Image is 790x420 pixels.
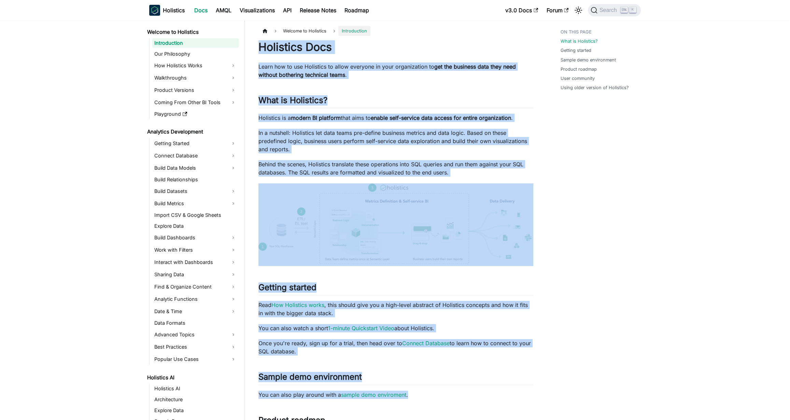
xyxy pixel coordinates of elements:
[561,57,616,63] a: Sample demo environment
[152,49,239,59] a: Our Philosophy
[163,6,185,14] b: Holistics
[402,340,450,347] a: Connect Database
[152,395,239,404] a: Architecture
[152,232,239,243] a: Build Dashboards
[149,5,185,16] a: HolisticsHolistics
[152,138,239,149] a: Getting Started
[152,150,239,161] a: Connect Database
[258,324,533,332] p: You can also watch a short about Holistics.
[152,341,239,352] a: Best Practices
[561,38,598,44] a: What is Holistics?
[340,5,373,16] a: Roadmap
[338,26,370,36] span: Introduction
[328,325,394,332] a: 1-minute Quickstart Video
[542,5,573,16] a: Forum
[280,26,330,36] span: Welcome to Holistics
[561,66,597,72] a: Product roadmap
[258,301,533,317] p: Read , this should give you a high-level abstract of Holistics concepts and how it fits in with t...
[145,27,239,37] a: Welcome to Holistics
[152,318,239,328] a: Data Formats
[258,160,533,177] p: Behind the scenes, Holistics translate these operations into SQL queries and run them against you...
[561,84,629,91] a: Using older version of Holistics?
[152,210,239,220] a: Import CSV & Google Sheets
[588,4,641,16] button: Search (Ctrl+K)
[258,62,533,79] p: Learn how to use Holistics to allow everyone in your organization to .
[152,38,239,48] a: Introduction
[152,97,239,108] a: Coming From Other BI Tools
[279,5,296,16] a: API
[152,60,239,71] a: How Holistics Works
[142,20,245,420] nav: Docs sidebar
[190,5,212,16] a: Docs
[258,372,533,385] h2: Sample demo environment
[152,294,239,305] a: Analytic Functions
[152,354,239,365] a: Popular Use Cases
[152,244,239,255] a: Work with Filters
[573,5,584,16] button: Switch between dark and light mode (currently light mode)
[561,75,595,82] a: User community
[152,384,239,393] a: Holistics AI
[258,282,533,295] h2: Getting started
[258,26,271,36] a: Home page
[152,281,239,292] a: Find & Organize Content
[145,373,239,382] a: Holistics AI
[296,5,340,16] a: Release Notes
[258,40,533,54] h1: Holistics Docs
[152,72,239,83] a: Walkthroughs
[152,221,239,231] a: Explore Data
[145,127,239,137] a: Analytics Development
[561,47,591,54] a: Getting started
[258,183,533,264] img: How Holistics fits in your Data Stack
[212,5,236,16] a: AMQL
[371,114,511,121] strong: enable self-service data access for entire organization
[597,7,621,13] span: Search
[152,406,239,415] a: Explore Data
[152,175,239,184] a: Build Relationships
[152,198,239,209] a: Build Metrics
[152,186,239,197] a: Build Datasets
[152,163,239,173] a: Build Data Models
[258,26,533,36] nav: Breadcrumbs
[152,109,239,119] a: Playground
[258,129,533,153] p: In a nutshell: Holistics let data teams pre-define business metrics and data logic. Based on thes...
[152,329,239,340] a: Advanced Topics
[629,7,636,13] kbd: K
[152,85,239,96] a: Product Versions
[236,5,279,16] a: Visualizations
[258,391,533,399] p: You can also play around with a .
[271,302,324,308] a: How Holistics works
[341,391,406,398] a: sample demo enviroment
[152,257,239,268] a: Interact with Dashboards
[258,339,533,355] p: Once you're ready, sign up for a trial, then head over to to learn how to connect to your SQL dat...
[501,5,542,16] a: v3.0 Docs
[291,114,341,121] strong: modern BI platform
[258,114,533,122] p: Holistics is a that aims to .
[149,5,160,16] img: Holistics
[152,306,239,317] a: Date & Time
[152,269,239,280] a: Sharing Data
[258,95,533,108] h2: What is Holistics?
